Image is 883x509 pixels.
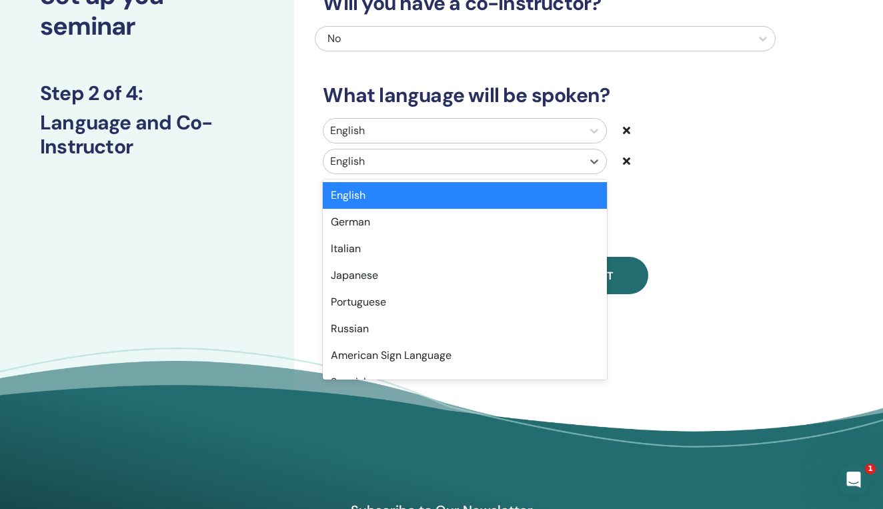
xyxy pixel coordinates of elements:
div: Italian [323,235,606,262]
span: No [327,31,341,45]
h3: Step 2 of 4 : [40,81,254,105]
iframe: Intercom live chat [838,464,870,496]
h3: What language will be spoken? [315,83,776,107]
div: German [323,209,606,235]
div: English [323,182,606,209]
div: Portuguese [323,289,606,316]
h3: Language and Co-Instructor [40,111,254,159]
div: American Sign Language [323,342,606,369]
span: 1 [865,464,876,474]
div: Spanish [323,369,606,396]
div: Japanese [323,262,606,289]
div: Russian [323,316,606,342]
